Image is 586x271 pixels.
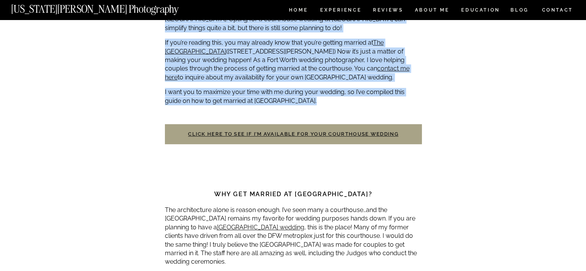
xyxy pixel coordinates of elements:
[217,224,304,231] a: [GEOGRAPHIC_DATA] wedding
[460,8,501,14] a: EDUCATION
[320,8,361,14] a: Experience
[510,8,529,14] a: BLOG
[541,6,573,14] a: CONTACT
[415,8,450,14] a: ABOUT ME
[165,65,410,81] a: contact me here
[214,190,372,198] strong: Why get married at [GEOGRAPHIC_DATA]?
[11,4,205,10] a: [US_STATE][PERSON_NAME] Photography
[165,39,384,55] a: The [GEOGRAPHIC_DATA]
[287,8,309,14] a: HOME
[165,39,422,82] p: If you’re reading this, you may already know that you’re getting married at ([STREET_ADDRESS][PER...
[165,206,422,266] p: The architecture alone is reason enough. I’ve seen many a courthouse…and the [GEOGRAPHIC_DATA] re...
[373,8,402,14] a: REVIEWS
[188,131,398,137] a: Click here to see if I’m available for your courthouse wedding
[165,88,422,105] p: I want you to maximize your time with me during your wedding, so I’ve compiled this guide on how ...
